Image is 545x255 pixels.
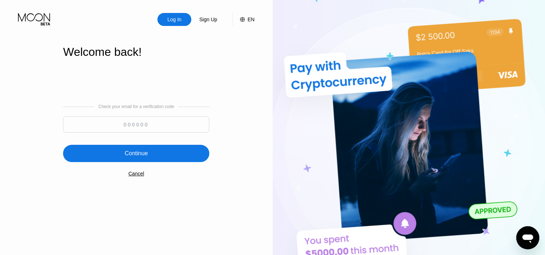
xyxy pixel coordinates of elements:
[128,171,144,176] div: Cancel
[232,13,254,26] div: EN
[516,226,539,249] iframe: Button to launch messaging window
[157,13,191,26] div: Log In
[191,13,225,26] div: Sign Up
[63,145,209,162] div: Continue
[63,116,209,133] input: 000000
[167,16,182,23] div: Log In
[247,17,254,22] div: EN
[63,45,209,59] div: Welcome back!
[198,16,218,23] div: Sign Up
[98,104,174,109] div: Check your email for a verification code
[125,150,148,157] div: Continue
